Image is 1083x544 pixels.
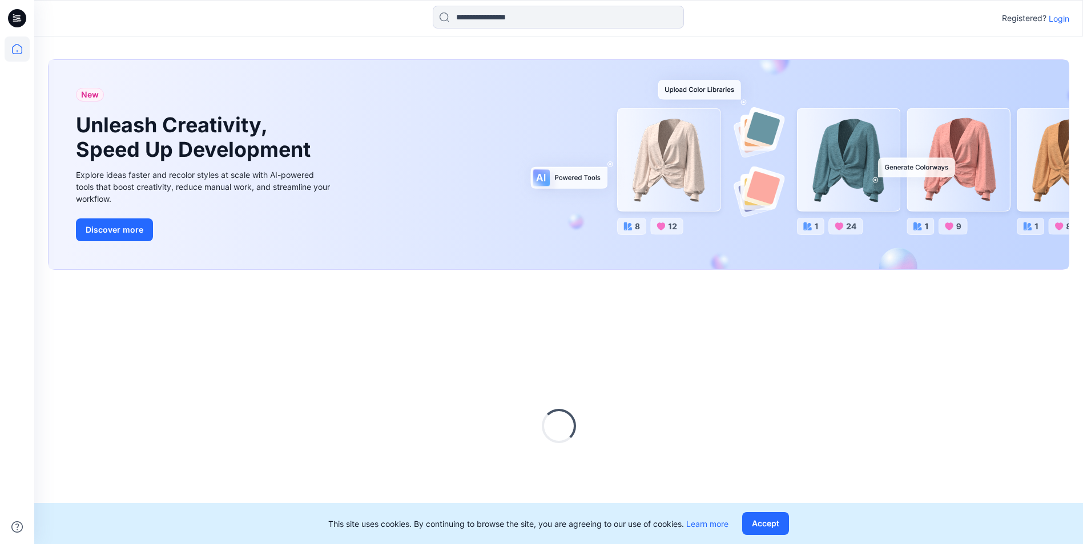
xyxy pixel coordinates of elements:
p: This site uses cookies. By continuing to browse the site, you are agreeing to our use of cookies. [328,518,728,530]
p: Login [1049,13,1069,25]
a: Discover more [76,218,333,241]
button: Discover more [76,218,153,241]
div: Explore ideas faster and recolor styles at scale with AI-powered tools that boost creativity, red... [76,169,333,205]
p: Registered? [1002,11,1046,25]
button: Accept [742,512,789,535]
h1: Unleash Creativity, Speed Up Development [76,113,316,162]
a: Learn more [686,519,728,529]
span: New [81,88,99,102]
